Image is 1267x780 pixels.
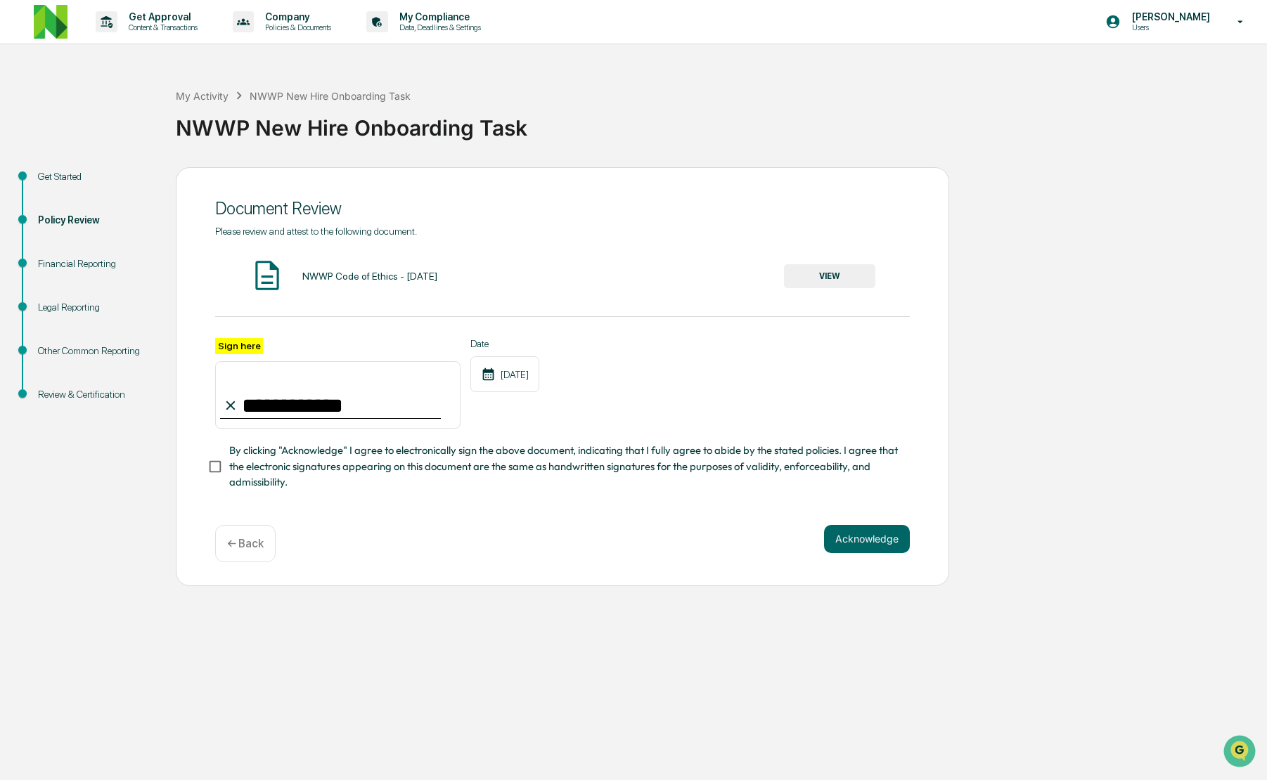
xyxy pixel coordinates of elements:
div: NWWP Code of Ethics - [DATE] [302,271,437,282]
div: 🗄️ [102,178,113,190]
p: ← Back [227,537,264,550]
img: logo [34,5,67,39]
p: Get Approval [117,11,205,22]
a: 🗄️Attestations [96,171,180,197]
p: How can we help? [14,30,256,52]
span: Please review and attest to the following document. [215,226,417,237]
div: We're available if you need us! [48,122,178,133]
div: Other Common Reporting [38,344,153,358]
button: VIEW [784,264,875,288]
span: By clicking "Acknowledge" I agree to electronically sign the above document, indicating that I fu... [229,443,899,490]
p: Company [254,11,338,22]
span: Preclearance [28,177,91,191]
span: Attestations [116,177,174,191]
div: NWWP New Hire Onboarding Task [176,104,1260,141]
div: My Activity [176,90,229,102]
img: 1746055101610-c473b297-6a78-478c-a979-82029cc54cd1 [14,108,39,133]
div: 🖐️ [14,178,25,190]
button: Acknowledge [824,525,910,553]
p: Users [1121,22,1217,32]
a: Powered byPylon [99,238,170,249]
p: [PERSON_NAME] [1121,11,1217,22]
p: My Compliance [388,11,488,22]
button: Start new chat [239,112,256,129]
div: NWWP New Hire Onboarding Task [250,90,411,102]
a: 🔎Data Lookup [8,198,94,223]
div: [DATE] [470,356,539,392]
div: Legal Reporting [38,300,153,315]
span: Data Lookup [28,204,89,218]
p: Policies & Documents [254,22,338,32]
p: Content & Transactions [117,22,205,32]
img: Document Icon [250,258,285,293]
a: 🖐️Preclearance [8,171,96,197]
div: Review & Certification [38,387,153,402]
p: Data, Deadlines & Settings [388,22,488,32]
div: Start new chat [48,108,231,122]
div: Financial Reporting [38,256,153,271]
div: Document Review [215,198,910,219]
span: Pylon [140,238,170,249]
div: 🔎 [14,205,25,216]
iframe: Open customer support [1222,734,1260,772]
div: Policy Review [38,213,153,228]
label: Sign here [215,338,263,354]
label: Date [470,338,539,349]
div: Get Started [38,169,153,184]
